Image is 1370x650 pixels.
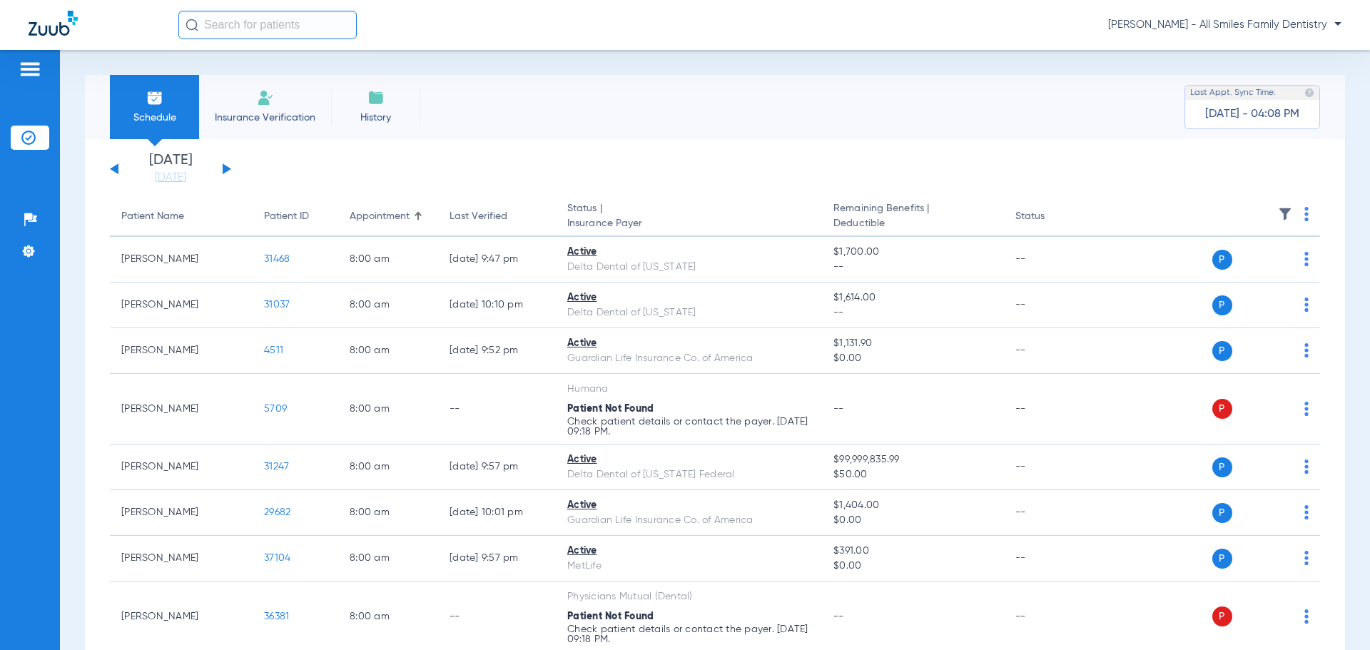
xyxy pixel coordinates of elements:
span: 31247 [264,462,289,472]
td: -- [1004,445,1100,490]
div: Active [567,245,811,260]
img: hamburger-icon [19,61,41,78]
span: Deductible [833,216,992,231]
td: 8:00 AM [338,536,438,582]
th: Status [1004,197,1100,237]
input: Search for patients [178,11,357,39]
div: Physicians Mutual (Dental) [567,589,811,604]
img: group-dot-blue.svg [1304,402,1309,416]
span: 4511 [264,345,283,355]
div: Active [567,336,811,351]
span: 31037 [264,300,290,310]
img: History [367,89,385,106]
div: MetLife [567,559,811,574]
span: -- [833,404,844,414]
span: P [1212,503,1232,523]
span: 36381 [264,611,289,621]
img: group-dot-blue.svg [1304,551,1309,565]
td: [DATE] 9:57 PM [438,445,556,490]
div: Active [567,544,811,559]
td: 8:00 AM [338,490,438,536]
span: Patient Not Found [567,611,654,621]
span: 37104 [264,553,290,563]
span: $391.00 [833,544,992,559]
span: P [1212,250,1232,270]
div: Appointment [350,209,410,224]
td: -- [1004,374,1100,445]
img: group-dot-blue.svg [1304,459,1309,474]
td: [PERSON_NAME] [110,490,253,536]
div: Delta Dental of [US_STATE] [567,260,811,275]
td: -- [1004,283,1100,328]
img: filter.svg [1278,207,1292,221]
img: group-dot-blue.svg [1304,207,1309,221]
div: Last Verified [450,209,544,224]
td: -- [1004,328,1100,374]
td: [DATE] 9:47 PM [438,237,556,283]
span: [PERSON_NAME] - All Smiles Family Dentistry [1108,18,1341,32]
td: -- [438,374,556,445]
div: Active [567,290,811,305]
td: [PERSON_NAME] [110,283,253,328]
span: $99,999,835.99 [833,452,992,467]
div: Patient ID [264,209,309,224]
p: Check patient details or contact the payer. [DATE] 09:18 PM. [567,417,811,437]
span: -- [833,260,992,275]
img: Manual Insurance Verification [257,89,274,106]
img: last sync help info [1304,88,1314,98]
img: group-dot-blue.svg [1304,298,1309,312]
span: $1,404.00 [833,498,992,513]
div: Appointment [350,209,427,224]
img: group-dot-blue.svg [1304,343,1309,357]
span: $0.00 [833,351,992,366]
a: [DATE] [128,171,213,185]
td: 8:00 AM [338,328,438,374]
div: Guardian Life Insurance Co. of America [567,351,811,366]
img: Search Icon [186,19,198,31]
span: -- [833,305,992,320]
span: P [1212,341,1232,361]
div: Humana [567,382,811,397]
td: [DATE] 10:01 PM [438,490,556,536]
span: P [1212,399,1232,419]
span: Patient Not Found [567,404,654,414]
span: $0.00 [833,559,992,574]
iframe: Chat Widget [1299,582,1370,650]
div: Patient Name [121,209,241,224]
div: Patient ID [264,209,327,224]
td: [PERSON_NAME] [110,328,253,374]
th: Status | [556,197,822,237]
td: [PERSON_NAME] [110,445,253,490]
span: Insurance Payer [567,216,811,231]
p: Check patient details or contact the payer. [DATE] 09:18 PM. [567,624,811,644]
li: [DATE] [128,153,213,185]
span: -- [833,611,844,621]
div: Guardian Life Insurance Co. of America [567,513,811,528]
span: $1,614.00 [833,290,992,305]
span: $1,700.00 [833,245,992,260]
div: Active [567,498,811,513]
td: -- [1004,237,1100,283]
td: 8:00 AM [338,374,438,445]
span: P [1212,295,1232,315]
span: P [1212,549,1232,569]
div: Active [567,452,811,467]
img: group-dot-blue.svg [1304,252,1309,266]
td: [PERSON_NAME] [110,536,253,582]
td: [DATE] 10:10 PM [438,283,556,328]
span: History [342,111,410,125]
td: 8:00 AM [338,445,438,490]
span: Last Appt. Sync Time: [1190,86,1276,100]
span: $1,131.90 [833,336,992,351]
span: P [1212,457,1232,477]
img: Zuub Logo [29,11,78,36]
div: Last Verified [450,209,507,224]
span: 29682 [264,507,290,517]
img: Schedule [146,89,163,106]
td: [PERSON_NAME] [110,237,253,283]
div: Delta Dental of [US_STATE] Federal [567,467,811,482]
span: [DATE] - 04:08 PM [1205,107,1299,121]
div: Delta Dental of [US_STATE] [567,305,811,320]
td: [PERSON_NAME] [110,374,253,445]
